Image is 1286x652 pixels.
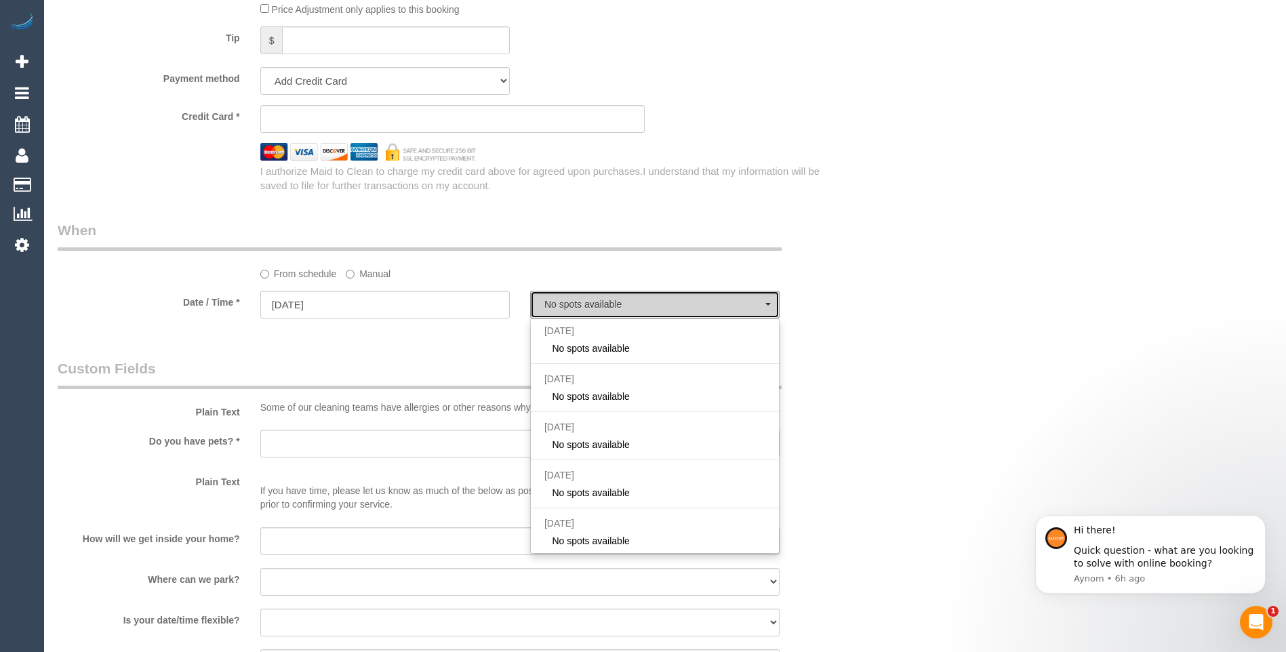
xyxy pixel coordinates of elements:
[1015,495,1286,615] iframe: Intercom notifications message
[47,291,250,309] label: Date / Time *
[544,470,574,481] span: [DATE]
[58,220,782,251] legend: When
[260,401,780,414] p: Some of our cleaning teams have allergies or other reasons why they can't attend homes withs pets.
[530,291,780,319] button: No spots available
[272,4,460,15] span: Price Adjustment only applies to this booking
[47,105,250,123] label: Credit Card *
[272,113,633,125] iframe: Secure card payment input frame
[260,470,780,511] p: If you have time, please let us know as much of the below as possible. If not, our team may need ...
[47,568,250,586] label: Where can we park?
[544,422,574,432] span: [DATE]
[250,164,858,193] div: I authorize Maid to Clean to charge my credit card above for agreed upon purchases.
[544,518,574,529] span: [DATE]
[260,270,269,279] input: From schedule
[47,470,250,489] label: Plain Text
[552,486,629,500] span: No spots available
[47,401,250,419] label: Plain Text
[346,262,390,281] label: Manual
[552,438,629,451] span: No spots available
[47,430,250,448] label: Do you have pets? *
[544,325,574,336] span: [DATE]
[552,390,629,403] span: No spots available
[552,534,629,548] span: No spots available
[58,359,782,389] legend: Custom Fields
[1240,606,1272,638] iframe: Intercom live chat
[552,342,629,355] span: No spots available
[47,527,250,546] label: How will we get inside your home?
[47,609,250,627] label: Is your date/time flexible?
[47,26,250,45] label: Tip
[8,14,35,33] img: Automaid Logo
[1268,606,1279,617] span: 1
[47,67,250,85] label: Payment method
[544,299,765,310] span: No spots available
[346,270,355,279] input: Manual
[260,291,510,319] input: DD/MM/YYYY
[250,143,486,160] img: credit cards
[544,373,574,384] span: [DATE]
[260,26,283,54] span: $
[260,262,337,281] label: From schedule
